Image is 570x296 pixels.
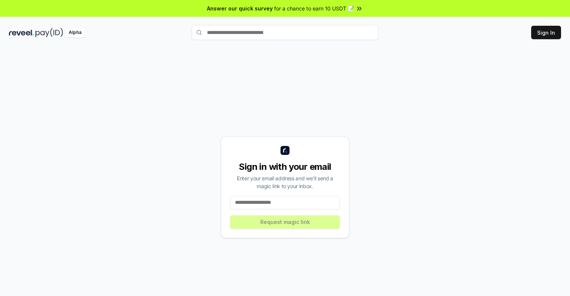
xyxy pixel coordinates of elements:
[274,4,354,12] span: for a chance to earn 10 USDT 📝
[35,28,63,37] img: pay_id
[281,146,289,155] img: logo_small
[531,26,561,39] button: Sign In
[65,28,86,37] div: Alpha
[230,161,340,173] div: Sign in with your email
[230,174,340,190] div: Enter your email address and we’ll send a magic link to your inbox.
[207,4,273,12] span: Answer our quick survey
[9,28,34,37] img: reveel_dark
